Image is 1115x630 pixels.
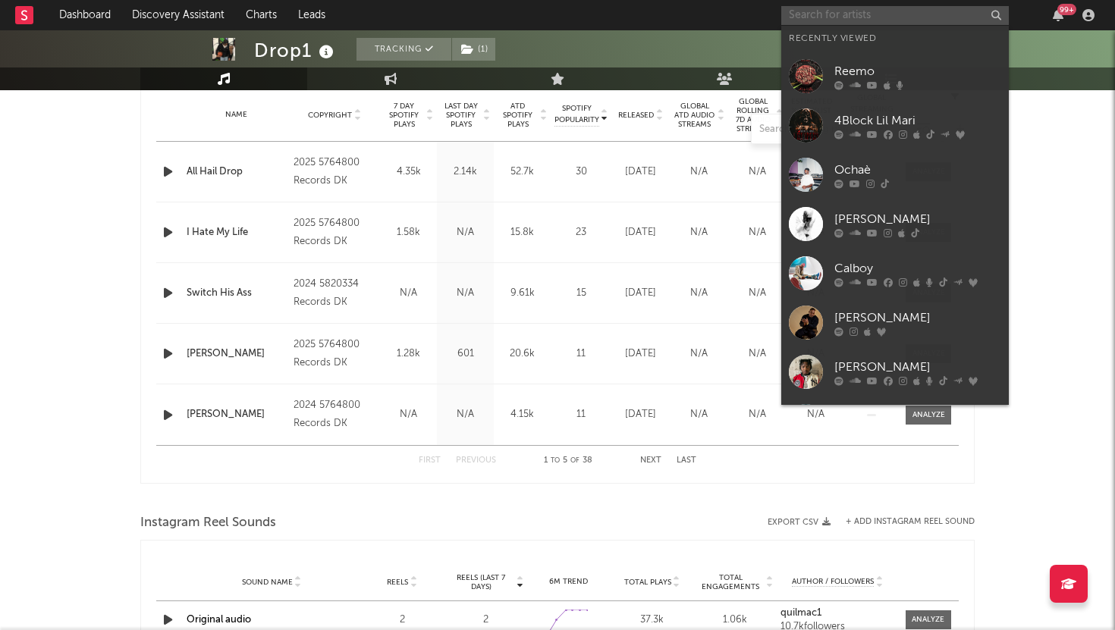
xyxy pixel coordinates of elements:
[441,165,490,180] div: 2.14k
[781,52,1009,101] a: Reemo
[1053,9,1063,21] button: 99+
[384,102,424,129] span: 7 Day Spotify Plays
[441,102,481,129] span: Last Day Spotify Plays
[615,346,666,362] div: [DATE]
[531,576,607,588] div: 6M Trend
[364,613,440,628] div: 2
[674,165,724,180] div: N/A
[384,346,433,362] div: 1.28k
[781,101,1009,150] a: 4Block Lil Mari
[294,215,376,251] div: 2025 5764800 Records DK
[781,6,1009,25] input: Search for artists
[834,111,1001,130] div: 4Block Lil Mari
[187,407,286,422] a: [PERSON_NAME]
[789,30,1001,48] div: Recently Viewed
[615,165,666,180] div: [DATE]
[451,38,496,61] span: ( 1 )
[834,259,1001,277] div: Calboy
[551,457,560,464] span: to
[384,165,433,180] div: 4.35k
[294,275,376,312] div: 2024 5820334 Records DK
[834,161,1001,179] div: Ochaè
[294,396,376,433] div: 2024 5764800 Records DK
[448,613,523,628] div: 2
[498,225,547,240] div: 15.8k
[441,225,490,240] div: N/A
[752,124,912,136] input: Search by song name or URL
[781,150,1009,199] a: Ochaè
[441,407,490,422] div: N/A
[780,608,821,618] strong: quilmac1
[441,346,490,362] div: 601
[674,346,724,362] div: N/A
[618,111,654,120] span: Released
[294,154,376,190] div: 2025 5764800 Records DK
[615,407,666,422] div: [DATE]
[831,518,975,526] div: + Add Instagram Reel Sound
[624,578,671,587] span: Total Plays
[781,199,1009,249] a: [PERSON_NAME]
[834,309,1001,327] div: [PERSON_NAME]
[187,225,286,240] a: I Hate My Life
[698,613,774,628] div: 1.06k
[640,456,661,465] button: Next
[384,286,433,301] div: N/A
[308,111,352,120] span: Copyright
[419,456,441,465] button: First
[732,225,783,240] div: N/A
[698,573,765,591] span: Total Engagements
[456,456,496,465] button: Previous
[677,456,696,465] button: Last
[732,407,783,422] div: N/A
[768,518,831,527] button: Export CSV
[674,102,715,129] span: Global ATD Audio Streams
[614,613,690,628] div: 37.3k
[554,286,608,301] div: 15
[498,165,547,180] div: 52.7k
[1057,4,1076,15] div: 99 +
[526,452,610,470] div: 1 5 38
[498,407,547,422] div: 4.15k
[554,407,608,422] div: 11
[615,286,666,301] div: [DATE]
[554,225,608,240] div: 23
[554,103,599,126] span: Spotify Popularity
[834,210,1001,228] div: [PERSON_NAME]
[187,109,286,121] div: Name
[441,286,490,301] div: N/A
[187,615,251,625] a: Original audio
[140,514,276,532] span: Instagram Reel Sounds
[384,225,433,240] div: 1.58k
[732,286,783,301] div: N/A
[294,336,376,372] div: 2025 5764800 Records DK
[732,346,783,362] div: N/A
[781,298,1009,347] a: [PERSON_NAME]
[834,358,1001,376] div: [PERSON_NAME]
[674,407,724,422] div: N/A
[674,286,724,301] div: N/A
[554,165,608,180] div: 30
[792,577,874,587] span: Author / Followers
[570,457,579,464] span: of
[187,346,286,362] a: [PERSON_NAME]
[498,286,547,301] div: 9.61k
[834,62,1001,80] div: Reemo
[781,347,1009,396] a: [PERSON_NAME]
[732,97,774,133] span: Global Rolling 7D Audio Streams
[356,38,451,61] button: Tracking
[187,286,286,301] div: Switch His Ass
[498,102,538,129] span: ATD Spotify Plays
[615,225,666,240] div: [DATE]
[254,38,338,63] div: Drop1
[781,396,1009,446] a: Ghetto Baby Boom
[732,165,783,180] div: N/A
[846,518,975,526] button: + Add Instagram Reel Sound
[498,346,547,362] div: 20.6k
[790,407,841,422] div: N/A
[554,346,608,362] div: 11
[781,249,1009,298] a: Calboy
[187,165,286,180] a: All Hail Drop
